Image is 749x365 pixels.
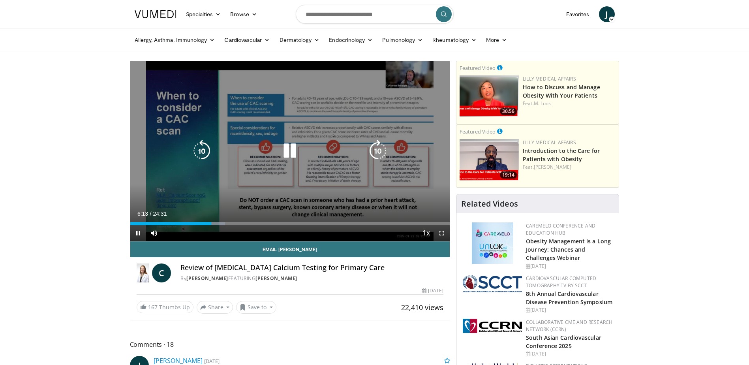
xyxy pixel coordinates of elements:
[180,263,443,272] h4: Review of [MEDICAL_DATA] Calcium Testing for Primary Care
[324,32,377,48] a: Endocrinology
[418,225,434,241] button: Playback Rate
[153,211,167,217] span: 24:31
[526,334,601,350] a: South Asian Cardiovascular Conference 2025
[460,139,519,181] img: acc2e291-ced4-4dd5-b17b-d06994da28f3.png.150x105_q85_crop-smart_upscale.png
[523,164,616,171] div: Feat.
[137,263,149,282] img: Dr. Catherine P. Benziger
[526,275,596,289] a: Cardiovascular Computed Tomography TV by SCCT
[180,275,443,282] div: By FEATURING
[236,301,276,314] button: Save to
[137,301,193,313] a: 167 Thumbs Up
[275,32,325,48] a: Dermatology
[422,287,443,294] div: [DATE]
[599,6,615,22] a: J
[130,61,450,241] video-js: Video Player
[152,263,171,282] a: C
[523,83,600,99] a: How to Discuss and Manage Obesity With Your Patients
[481,32,512,48] a: More
[428,32,481,48] a: Rheumatology
[526,350,612,357] div: [DATE]
[523,139,576,146] a: Lilly Medical Affairs
[130,241,450,257] a: Email [PERSON_NAME]
[130,32,220,48] a: Allergy, Asthma, Immunology
[526,290,612,306] a: 8th Annual Cardiovascular Disease Prevention Symposium
[130,225,146,241] button: Pause
[135,10,176,18] img: VuMedi Logo
[523,100,616,107] div: Feat.
[154,356,203,365] a: [PERSON_NAME]
[526,222,595,236] a: CaReMeLO Conference and Education Hub
[181,6,226,22] a: Specialties
[137,211,148,217] span: 6:13
[434,225,450,241] button: Fullscreen
[460,75,519,117] a: 30:56
[523,147,600,163] a: Introduction to the Care for Patients with Obesity
[526,319,612,333] a: Collaborative CME and Research Network (CCRN)
[130,339,451,350] span: Comments 18
[526,237,611,262] a: Obesity Management is a Long Journey: Chances and Challenges Webinar
[460,139,519,181] a: 19:14
[463,319,522,333] img: a04ee3ba-8487-4636-b0fb-5e8d268f3737.png.150x105_q85_autocrop_double_scale_upscale_version-0.2.png
[500,171,517,179] span: 19:14
[186,275,228,282] a: [PERSON_NAME]
[463,275,522,292] img: 51a70120-4f25-49cc-93a4-67582377e75f.png.150x105_q85_autocrop_double_scale_upscale_version-0.2.png
[460,75,519,117] img: c98a6a29-1ea0-4bd5-8cf5-4d1e188984a7.png.150x105_q85_crop-smart_upscale.png
[255,275,297,282] a: [PERSON_NAME]
[146,225,162,241] button: Mute
[461,199,518,209] h4: Related Videos
[526,307,612,314] div: [DATE]
[401,303,443,312] span: 22,410 views
[220,32,274,48] a: Cardiovascular
[523,75,576,82] a: Lilly Medical Affairs
[225,6,262,22] a: Browse
[534,164,571,170] a: [PERSON_NAME]
[197,301,233,314] button: Share
[460,128,496,135] small: Featured Video
[472,222,513,264] img: 45df64a9-a6de-482c-8a90-ada250f7980c.png.150x105_q85_autocrop_double_scale_upscale_version-0.2.jpg
[377,32,428,48] a: Pulmonology
[296,5,454,24] input: Search topics, interventions
[150,211,152,217] span: /
[526,263,612,270] div: [DATE]
[460,64,496,71] small: Featured Video
[561,6,594,22] a: Favorites
[204,357,220,365] small: [DATE]
[534,100,551,107] a: M. Look
[148,303,158,311] span: 167
[130,222,450,225] div: Progress Bar
[500,108,517,115] span: 30:56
